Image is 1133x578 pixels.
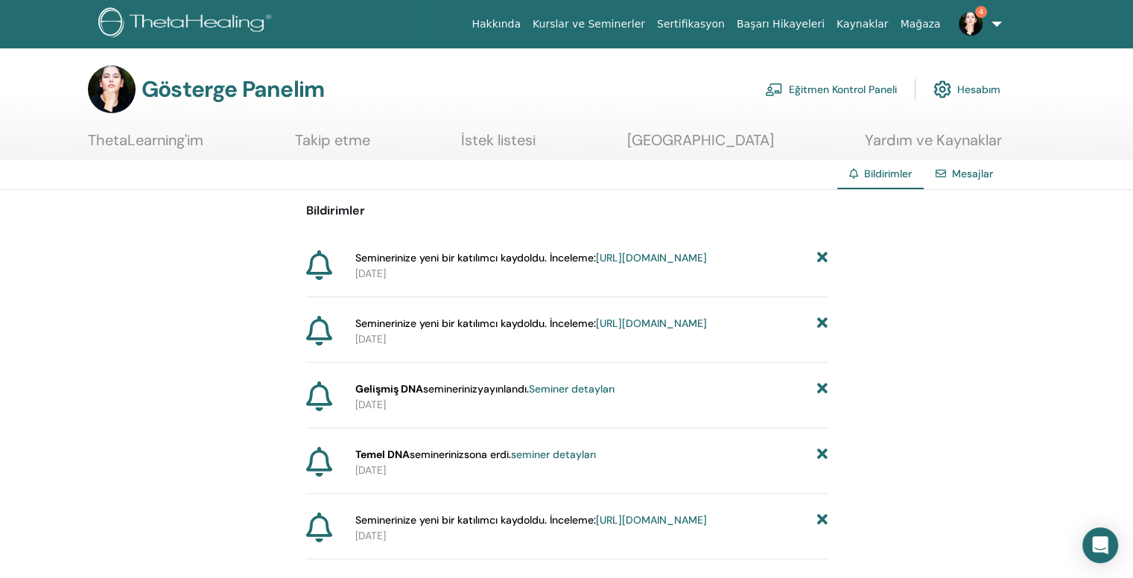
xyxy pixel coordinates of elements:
a: seminer detayları [511,448,596,461]
div: Open Intercom Messenger [1082,527,1118,563]
a: Hakkında [466,10,527,38]
a: Kaynaklar [831,10,895,38]
font: Bildirimler [306,203,365,218]
font: Mağaza [900,18,940,30]
font: Sertifikasyon [657,18,725,30]
font: Seminerinize yeni bir katılımcı kaydoldu. İnceleme: [355,251,596,264]
font: semineriniz [423,382,477,396]
a: Seminer detayları [529,382,615,396]
a: ThetaLearning'im [88,131,203,160]
img: chalkboard-teacher.svg [765,83,783,96]
img: logo.png [98,7,276,41]
font: [DATE] [355,463,386,477]
font: Eğitmen Kontrol Paneli [789,83,897,97]
a: [URL][DOMAIN_NAME] [596,317,707,330]
a: Mesajlar [952,167,993,180]
font: Seminerinize yeni bir katılımcı kaydoldu. İnceleme: [355,513,596,527]
font: Bildirimler [864,167,912,180]
font: semineriniz [410,448,464,461]
a: Hesabım [933,73,1000,106]
a: Yardım ve Kaynaklar [865,131,1002,160]
font: [DATE] [355,398,386,411]
font: [DATE] [355,267,386,280]
font: yayınlandı. [477,382,529,396]
a: Başarı Hikayeleri [731,10,831,38]
font: Temel DNA [355,448,410,461]
font: Kurslar ve Seminerler [533,18,645,30]
font: Gelişmiş DNA [355,382,423,396]
font: ThetaLearning'im [88,130,203,150]
a: [GEOGRAPHIC_DATA] [627,131,774,160]
a: İstek listesi [461,131,536,160]
font: Kaynaklar [837,18,889,30]
font: Hakkında [472,18,521,30]
a: Mağaza [894,10,946,38]
img: default.jpg [88,66,136,113]
font: Hesabım [957,83,1000,97]
a: [URL][DOMAIN_NAME] [596,251,707,264]
img: cog.svg [933,77,951,102]
img: default.jpg [959,12,983,36]
font: Gösterge Panelim [142,74,324,104]
font: Başarı Hikayeleri [737,18,825,30]
a: Eğitmen Kontrol Paneli [765,73,897,106]
font: [GEOGRAPHIC_DATA] [627,130,774,150]
font: sona erdi. [464,448,511,461]
a: Sertifikasyon [651,10,731,38]
a: Takip etme [295,131,370,160]
font: İstek listesi [461,130,536,150]
font: [DATE] [355,332,386,346]
font: Yardım ve Kaynaklar [865,130,1002,150]
a: Kurslar ve Seminerler [527,10,651,38]
font: 4 [979,7,983,16]
font: Seminerinize yeni bir katılımcı kaydoldu. İnceleme: [355,317,596,330]
font: [DATE] [355,529,386,542]
font: Takip etme [295,130,370,150]
a: [URL][DOMAIN_NAME] [596,513,707,527]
